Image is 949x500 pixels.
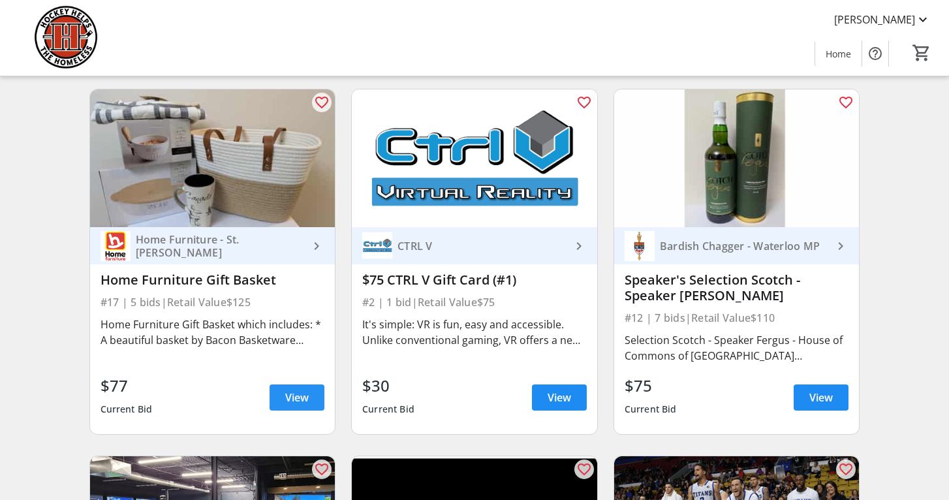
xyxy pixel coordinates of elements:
div: CTRL V [392,240,571,253]
mat-icon: favorite_outline [576,95,592,110]
div: $77 [101,374,153,398]
a: Home [815,42,862,66]
div: #2 | 1 bid | Retail Value $75 [362,293,587,311]
button: Help [862,40,888,67]
a: View [532,384,587,411]
div: #12 | 7 bids | Retail Value $110 [625,309,849,327]
img: Bardish Chagger - Waterloo MP [625,231,655,261]
div: Current Bid [625,398,677,421]
div: It's simple: VR is fun, easy and accessible. Unlike conventional gaming, VR offers a new way to p... [362,317,587,348]
div: $75 CTRL V Gift Card (#1) [362,272,587,288]
div: $30 [362,374,414,398]
div: Speaker's Selection Scotch - Speaker [PERSON_NAME] [625,272,849,304]
div: Home Furniture Gift Basket which includes: * A beautiful basket by Bacon Basketware Limited * Get... [101,317,325,348]
div: Home Furniture Gift Basket [101,272,325,288]
mat-icon: favorite_outline [838,95,854,110]
div: Selection Scotch - Speaker Fergus - House of Commons of [GEOGRAPHIC_DATA] [GEOGRAPHIC_DATA] Cask ... [625,332,849,364]
mat-icon: favorite_outline [838,461,854,477]
mat-icon: keyboard_arrow_right [833,238,848,254]
span: View [548,390,571,405]
div: Bardish Chagger - Waterloo MP [655,240,833,253]
button: [PERSON_NAME] [824,9,941,30]
span: Home [826,47,851,61]
span: View [809,390,833,405]
mat-icon: favorite_outline [314,461,330,477]
mat-icon: favorite_outline [576,461,592,477]
div: Current Bid [101,398,153,421]
a: Home Furniture - St. JacobsHome Furniture - St. [PERSON_NAME] [90,227,335,264]
mat-icon: keyboard_arrow_right [309,238,324,254]
div: Home Furniture - St. [PERSON_NAME] [131,233,309,259]
img: Home Furniture - St. Jacobs [101,231,131,261]
img: CTRL V [362,231,392,261]
div: Current Bid [362,398,414,421]
img: Speaker's Selection Scotch - Speaker Fergus [614,89,860,227]
mat-icon: keyboard_arrow_right [571,238,587,254]
a: CTRL VCTRL V [352,227,597,264]
div: #17 | 5 bids | Retail Value $125 [101,293,325,311]
a: Bardish Chagger - Waterloo MPBardish Chagger - Waterloo MP [614,227,860,264]
div: $75 [625,374,677,398]
a: View [270,384,324,411]
button: Cart [910,41,933,65]
img: Hockey Helps the Homeless's Logo [8,5,124,70]
span: [PERSON_NAME] [834,12,915,27]
a: View [794,384,848,411]
img: Home Furniture Gift Basket [90,89,335,227]
img: $75 CTRL V Gift Card (#1) [352,89,597,227]
mat-icon: favorite_outline [314,95,330,110]
span: View [285,390,309,405]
